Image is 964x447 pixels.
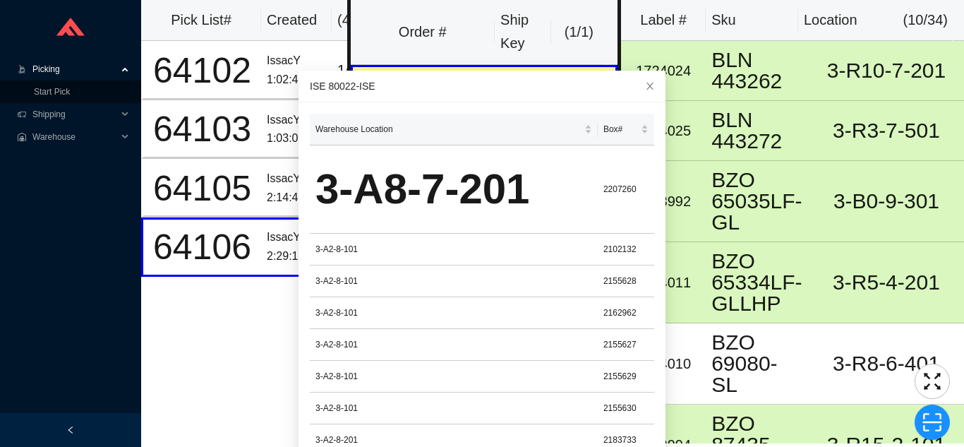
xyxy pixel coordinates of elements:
div: 3-R5-4-201 [814,272,958,293]
div: IssacY [267,169,326,189]
div: 3-A2-8-101 [315,242,592,256]
div: 1:03:07 PM [267,129,326,148]
div: 3-R10-7-201 [814,60,958,81]
span: fullscreen [915,371,949,392]
span: left [66,426,75,434]
div: 2:29:15 PM [267,247,326,266]
td: 2155629 [598,361,654,393]
button: scan [915,405,950,440]
th: Warehouse Location sortable [310,114,598,145]
div: ISE 80022-ISE [310,78,654,94]
div: 1:02:48 PM [267,71,326,90]
th: Box# sortable [598,114,654,145]
div: BLN 443262 [711,49,803,92]
a: Start Pick [34,87,70,97]
span: close [645,81,655,91]
div: 3-A2-8-101 [315,274,592,288]
div: IssacY [267,111,326,130]
div: 64106 [149,230,255,265]
td: 2207260 [598,145,654,234]
div: 64105 [149,171,255,206]
div: ( 4 ) [337,8,382,32]
div: BZO 65035LF-GL [711,169,803,233]
div: 3-A2-8-101 [315,338,592,352]
td: 2162962 [598,297,654,329]
button: fullscreen [915,364,950,399]
div: 1724024 [627,59,700,83]
span: Warehouse [32,126,117,148]
td: 2155628 [598,266,654,297]
div: IssacY [267,52,326,71]
div: 3-A2-8-101 [315,401,592,415]
div: ( 1 / 1 ) [557,20,602,44]
span: Shipping [32,103,117,126]
span: Picking [32,58,117,81]
div: 3-A2-8-201 [315,433,592,447]
button: Close [634,71,665,102]
div: BLN 443272 [711,109,803,152]
div: 64103 [149,112,255,147]
div: 64102 [149,53,255,88]
td: 2102132 [598,234,654,266]
div: 3-A2-8-101 [315,306,592,320]
td: 2155630 [598,393,654,424]
div: 3-B0-9-301 [814,191,958,212]
td: 2155627 [598,329,654,361]
div: 3-R8-6-401 [814,353,958,374]
div: 2:14:49 PM [267,189,326,208]
div: ( 10 / 34 ) [903,8,948,32]
div: 3-A2-8-101 [315,369,592,383]
div: BZO 65334LF-GLLHP [711,251,803,314]
div: Location [804,8,857,32]
div: 1 / 10 [337,59,380,82]
div: 3-R3-7-501 [814,120,958,141]
div: 3-A8-7-201 [315,154,592,225]
div: IssacY [267,228,326,247]
span: Box# [603,122,638,136]
span: Warehouse Location [315,122,582,136]
div: BZO 69080-SL [711,332,803,395]
span: scan [915,412,949,433]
